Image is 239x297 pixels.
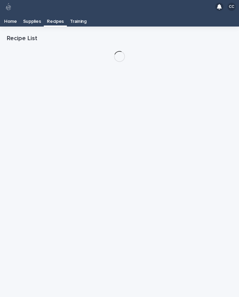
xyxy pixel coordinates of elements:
[1,14,20,27] a: Home
[4,14,17,24] p: Home
[67,14,90,27] a: Training
[47,14,64,24] p: Recipes
[20,14,44,27] a: Supplies
[7,35,232,43] h1: Recipe List
[227,3,236,11] div: CC
[44,14,67,26] a: Recipes
[23,14,41,24] p: Supplies
[4,2,13,11] img: 80hjoBaRqlyywVK24fQd
[70,14,87,24] p: Training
